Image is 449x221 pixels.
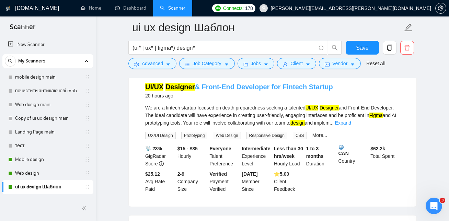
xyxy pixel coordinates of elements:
b: [DATE] [242,171,257,177]
span: holder [84,143,90,149]
span: setting [134,62,139,67]
button: setting [435,3,446,14]
a: ui ux design Шаблон [15,180,80,194]
li: New Scanner [2,38,93,51]
span: search [328,45,341,51]
a: New Scanner [8,38,88,51]
span: holder [84,88,90,94]
a: Web design main [15,98,80,112]
a: UI/UX Designer& Front-End Developer for Fintech Startup [145,83,333,91]
button: settingAdvancedcaret-down [128,58,176,69]
mark: UI/UX [306,105,318,110]
span: setting [436,5,446,11]
div: GigRadar Score [144,145,176,167]
div: Payment Verified [208,170,241,193]
span: UX/UI Design [145,132,176,139]
span: Connects: [223,4,244,12]
b: Intermediate [242,146,270,151]
span: info-circle [319,46,323,50]
input: Scanner name... [132,19,403,36]
div: Hourly [176,145,208,167]
b: Verified [210,171,227,177]
span: 178 [245,4,253,12]
b: Less than 30 hrs/week [274,146,303,159]
span: caret-down [166,62,171,67]
button: delete [400,41,414,55]
img: upwork-logo.png [215,5,221,11]
div: Country [337,145,369,167]
b: $15 - $35 [177,146,198,151]
span: holder [84,184,90,190]
a: More... [312,132,327,138]
a: Copy of ui ux design main [15,112,80,125]
b: 1 to 3 months [306,146,324,159]
a: Эталон [15,194,80,208]
span: holder [84,129,90,135]
input: Search Freelance Jobs... [133,44,316,52]
div: Avg Rate Paid [144,170,176,193]
a: dashboardDashboard [115,5,146,11]
span: caret-down [350,62,355,67]
a: Expand [335,120,351,126]
span: Job Category [193,60,221,67]
b: ⭐️ 5.00 [274,171,289,177]
b: CAN [338,145,368,156]
span: double-left [82,205,89,212]
a: mobile design main [15,70,80,84]
div: Client Feedback [273,170,305,193]
span: caret-down [264,62,268,67]
div: 20 hours ago [145,92,333,100]
span: Jobs [251,60,261,67]
div: Member Since [240,170,273,193]
span: bars [185,62,190,67]
button: search [5,56,16,67]
b: Everyone [210,146,231,151]
a: searchScanner [160,5,185,11]
span: Client [290,60,303,67]
button: userClientcaret-down [277,58,316,69]
span: caret-down [224,62,229,67]
span: user [261,6,266,11]
img: 🌐 [339,145,344,150]
span: caret-down [306,62,310,67]
span: user [283,62,288,67]
mark: Designer [165,83,195,91]
mark: Designer [320,105,339,110]
button: search [328,41,342,55]
span: Web Design [213,132,241,139]
span: My Scanners [18,54,45,68]
span: holder [84,102,90,107]
div: Hourly Load [273,145,305,167]
a: Landing Page main [15,125,80,139]
a: Reset All [366,60,385,67]
div: Total Spent [369,145,401,167]
div: Company Size [176,170,208,193]
span: 3 [440,198,445,203]
span: copy [383,45,396,51]
b: 2-9 [177,171,184,177]
b: 📡 23% [145,146,162,151]
a: setting [435,5,446,11]
div: We are a fintech startup focused on death preparedness seeking a talented and Front-End Developer... [145,104,400,127]
iframe: Intercom live chat [426,198,442,214]
span: holder [84,74,90,80]
button: folderJobscaret-down [238,58,275,69]
span: idcard [325,62,330,67]
mark: UI/UX [145,83,163,91]
span: Advanced [142,60,163,67]
a: Mobile design [15,153,80,166]
div: Duration [305,145,337,167]
a: тест [15,139,80,153]
span: Save [356,44,368,52]
button: barsJob Categorycaret-down [179,58,234,69]
span: Prototyping [181,132,208,139]
span: folder [243,62,248,67]
button: idcardVendorcaret-down [319,58,361,69]
button: Save [346,41,379,55]
a: почистити антиключові mobile design main [15,84,80,98]
span: holder [84,157,90,162]
button: copy [383,41,396,55]
b: $25.12 [145,171,160,177]
b: $ 62.2k [370,146,385,151]
a: Web design [15,166,80,180]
